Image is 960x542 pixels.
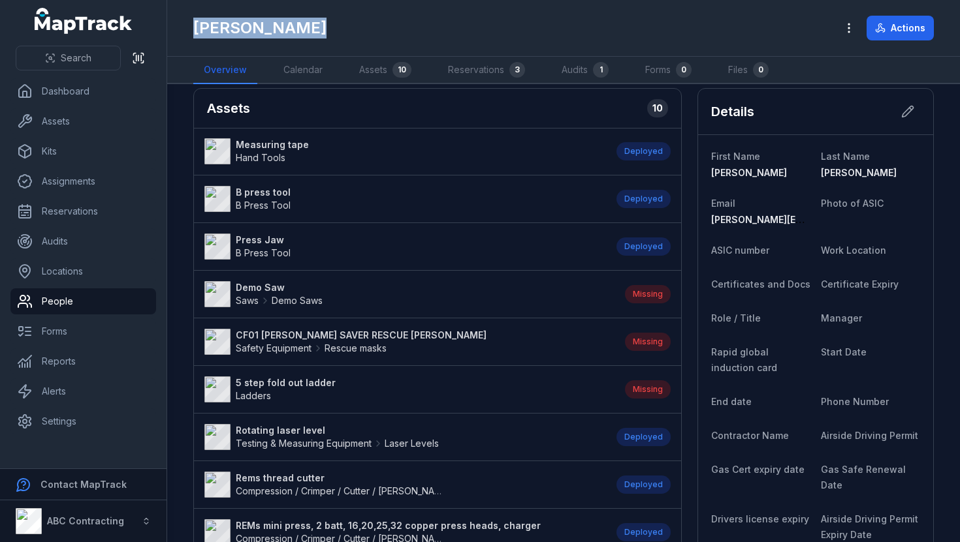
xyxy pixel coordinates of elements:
[625,333,671,351] div: Missing
[10,138,156,164] a: Kits
[718,57,779,84] a: Files0
[711,430,789,441] span: Contractor Name
[711,102,754,121] h2: Details
[711,513,809,524] span: Drivers license expiry
[236,472,445,485] strong: Rems thread cutter
[10,228,156,254] a: Audits
[204,424,603,450] a: Rotating laser levelTesting & Measuring EquipmentLaser Levels
[711,396,752,407] span: End date
[509,62,525,78] div: 3
[616,190,671,208] div: Deployed
[821,396,889,407] span: Phone Number
[10,258,156,284] a: Locations
[47,515,124,526] strong: ABC Contracting
[616,428,671,446] div: Deployed
[236,519,541,532] strong: REMs mini press, 2 batt, 16,20,25,32 copper press heads, charger
[204,376,612,402] a: 5 step fold out ladderLadders
[10,408,156,434] a: Settings
[625,285,671,303] div: Missing
[236,424,439,437] strong: Rotating laser level
[821,279,899,290] span: Certificate Expiry
[10,198,156,224] a: Reservations
[711,245,769,256] span: ASIC number
[204,472,603,498] a: Rems thread cutterCompression / Crimper / Cutter / [PERSON_NAME]
[236,138,309,151] strong: Measuring tape
[821,151,870,162] span: Last Name
[236,485,451,496] span: Compression / Crimper / Cutter / [PERSON_NAME]
[236,233,291,247] strong: Press Jaw
[272,294,323,307] span: Demo Saws
[616,237,671,256] div: Deployed
[10,168,156,194] a: Assignments
[236,329,487,342] strong: CF01 [PERSON_NAME] SAVER RESCUE [PERSON_NAME]
[204,233,603,260] a: Press JawB Press Tool
[10,78,156,104] a: Dashboard
[236,281,323,294] strong: Demo Saw
[236,294,259,307] span: Saws
[10,288,156,314] a: People
[616,523,671,541] div: Deployed
[551,57,619,84] a: Audits1
[273,57,333,84] a: Calendar
[753,62,769,78] div: 0
[821,464,906,490] span: Gas Safe Renewal Date
[625,380,671,399] div: Missing
[616,142,671,160] div: Deployed
[204,138,603,164] a: Measuring tapeHand Tools
[16,46,121,70] button: Search
[821,513,918,540] span: Airside Driving Permit Expiry Date
[635,57,702,84] a: Forms0
[711,464,805,475] span: Gas Cert expiry date
[236,342,312,355] span: Safety Equipment
[392,62,411,78] div: 10
[821,430,918,441] span: Airside Driving Permit
[711,151,760,162] span: First Name
[349,57,422,84] a: Assets10
[207,99,250,117] h2: Assets
[193,18,327,38] h1: [PERSON_NAME]
[204,186,603,212] a: B press toolB Press Tool
[867,16,934,40] button: Actions
[593,62,609,78] div: 1
[676,62,692,78] div: 0
[616,475,671,494] div: Deployed
[236,152,285,163] span: Hand Tools
[10,318,156,344] a: Forms
[236,186,291,199] strong: B press tool
[711,167,787,178] span: [PERSON_NAME]
[385,437,439,450] span: Laser Levels
[236,437,372,450] span: Testing & Measuring Equipment
[204,329,612,355] a: CF01 [PERSON_NAME] SAVER RESCUE [PERSON_NAME]Safety EquipmentRescue masks
[438,57,536,84] a: Reservations3
[10,108,156,134] a: Assets
[647,99,668,117] div: 10
[10,348,156,374] a: Reports
[236,390,271,401] span: Ladders
[236,376,336,389] strong: 5 step fold out ladder
[10,378,156,404] a: Alerts
[40,479,127,490] strong: Contact MapTrack
[821,245,886,256] span: Work Location
[204,281,612,307] a: Demo SawSawsDemo Saws
[61,52,91,65] span: Search
[711,198,735,209] span: Email
[821,167,897,178] span: [PERSON_NAME]
[821,346,867,357] span: Start Date
[236,247,291,258] span: B Press Tool
[711,312,761,324] span: Role / Title
[821,198,884,209] span: Photo of ASIC
[325,342,387,355] span: Rescue masks
[193,57,257,84] a: Overview
[821,312,862,324] span: Manager
[236,200,291,211] span: B Press Tool
[711,279,810,290] span: Certificates and Docs
[35,8,133,34] a: MapTrack
[711,346,777,373] span: Rapid global induction card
